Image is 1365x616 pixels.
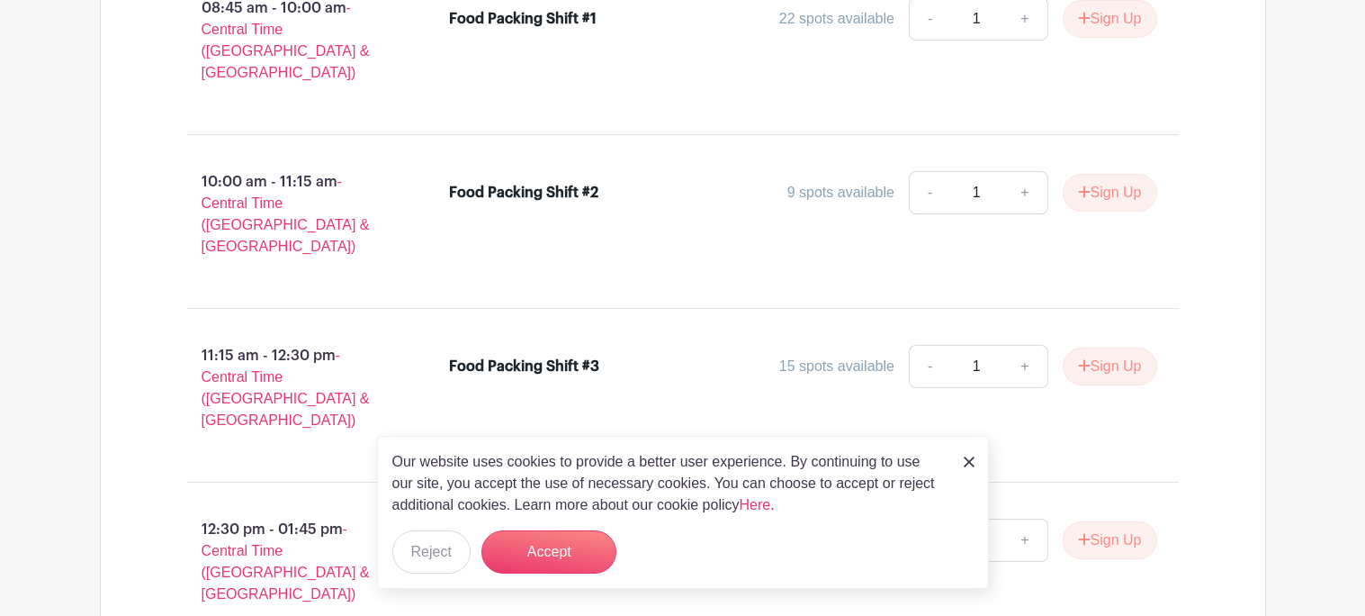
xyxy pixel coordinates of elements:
div: Food Packing Shift #3 [449,356,599,377]
button: Sign Up [1063,348,1157,385]
img: close_button-5f87c8562297e5c2d7936805f587ecaba9071eb48480494691a3f1689db116b3.svg [964,457,974,467]
button: Accept [481,530,616,574]
a: - [909,171,950,214]
div: 15 spots available [779,356,894,377]
p: 10:00 am - 11:15 am [158,164,421,265]
p: 12:30 pm - 01:45 pm [158,512,421,612]
a: + [1002,171,1047,214]
div: Food Packing Shift #1 [449,8,597,30]
span: - Central Time ([GEOGRAPHIC_DATA] & [GEOGRAPHIC_DATA]) [202,521,370,602]
a: Here [740,497,771,512]
a: + [1002,345,1047,388]
div: 9 spots available [787,182,894,204]
p: Our website uses cookies to provide a better user experience. By continuing to use our site, you ... [392,451,945,516]
button: Reject [392,530,471,574]
p: 11:15 am - 12:30 pm [158,338,421,439]
a: - [909,345,950,388]
button: Sign Up [1063,174,1157,212]
a: + [1002,519,1047,562]
div: Food Packing Shift #2 [449,182,598,204]
span: - Central Time ([GEOGRAPHIC_DATA] & [GEOGRAPHIC_DATA]) [202,174,370,254]
span: - Central Time ([GEOGRAPHIC_DATA] & [GEOGRAPHIC_DATA]) [202,348,370,428]
button: Sign Up [1063,521,1157,559]
div: 22 spots available [779,8,894,30]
